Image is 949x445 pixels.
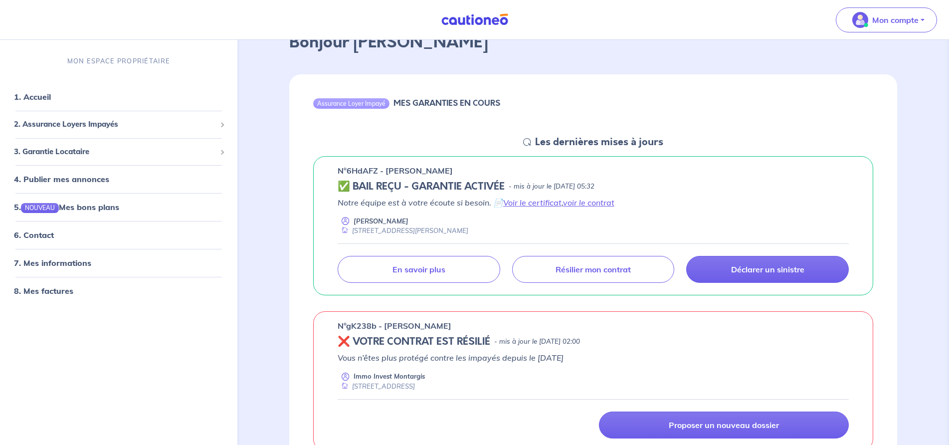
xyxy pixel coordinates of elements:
[354,372,425,381] p: Immo Invest Montargis
[338,320,451,332] p: n°gK238b - [PERSON_NAME]
[14,174,109,184] a: 4. Publier mes annonces
[563,198,614,208] a: voir le contrat
[338,165,453,177] p: n°6HdAFZ - [PERSON_NAME]
[14,202,119,212] a: 5.NOUVEAUMes bons plans
[338,181,849,193] div: state: CONTRACT-VALIDATED, Context: NEW,MAYBE-CERTIFICATE,ALONE,LESSOR-DOCUMENTS
[4,253,233,273] div: 7. Mes informations
[392,264,445,274] p: En savoir plus
[731,264,804,274] p: Déclarer un sinistre
[494,337,580,347] p: - mis à jour le [DATE] 02:00
[313,98,389,108] div: Assurance Loyer Impayé
[338,352,849,364] p: Vous n’êtes plus protégé contre les impayés depuis le [DATE]
[852,12,868,28] img: illu_account_valid_menu.svg
[14,119,216,130] span: 2. Assurance Loyers Impayés
[4,115,233,134] div: 2. Assurance Loyers Impayés
[503,198,562,208] a: Voir le certificat
[437,13,512,26] img: Cautioneo
[67,56,170,66] p: MON ESPACE PROPRIÉTAIRE
[14,258,91,268] a: 7. Mes informations
[14,230,54,240] a: 6. Contact
[393,98,500,108] h6: MES GARANTIES EN COURS
[338,197,849,209] p: Notre équipe est à votre écoute si besoin. 📄 ,
[4,225,233,245] div: 6. Contact
[14,92,51,102] a: 1. Accueil
[338,181,505,193] h5: ✅ BAIL REÇU - GARANTIE ACTIVÉE
[289,30,897,54] p: Bonjour [PERSON_NAME]
[4,142,233,162] div: 3. Garantie Locataire
[686,256,849,283] a: Déclarer un sinistre
[4,169,233,189] div: 4. Publier mes annonces
[338,382,415,391] div: [STREET_ADDRESS]
[669,420,779,430] p: Proposer un nouveau dossier
[509,182,594,192] p: - mis à jour le [DATE] 05:32
[14,146,216,158] span: 3. Garantie Locataire
[4,87,233,107] div: 1. Accueil
[14,286,73,296] a: 8. Mes factures
[556,264,631,274] p: Résilier mon contrat
[599,412,849,439] a: Proposer un nouveau dossier
[836,7,937,32] button: illu_account_valid_menu.svgMon compte
[354,217,408,226] p: [PERSON_NAME]
[338,336,849,348] div: state: REVOKED, Context: NEW,MAYBE-CERTIFICATE,ALONE,LESSOR-DOCUMENTS
[338,336,490,348] h5: ❌ VOTRE CONTRAT EST RÉSILIÉ
[4,281,233,301] div: 8. Mes factures
[872,14,919,26] p: Mon compte
[338,256,500,283] a: En savoir plus
[338,226,468,235] div: [STREET_ADDRESS][PERSON_NAME]
[512,256,675,283] a: Résilier mon contrat
[4,197,233,217] div: 5.NOUVEAUMes bons plans
[535,136,663,148] h5: Les dernières mises à jours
